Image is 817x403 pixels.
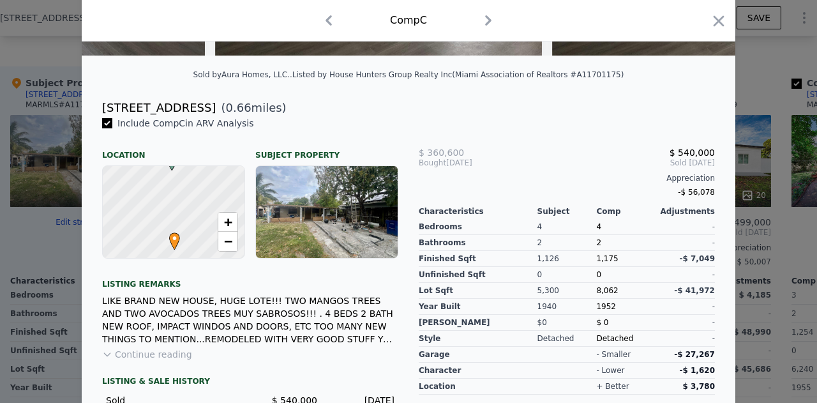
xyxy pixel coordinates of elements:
[537,219,597,235] div: 4
[683,382,715,391] span: $ 3,780
[674,286,715,295] span: -$ 41,972
[656,331,715,347] div: -
[596,235,656,251] div: 2
[419,379,537,395] div: location
[226,101,251,114] span: 0.66
[656,315,715,331] div: -
[419,235,537,251] div: Bathrooms
[419,331,537,347] div: Style
[102,294,398,346] div: LIKE BRAND NEW HOUSE, HUGE LOTE!!! TWO MANGOS TREES AND TWO AVOCADOS TREES MUY SABROSOS!!! . 4 BE...
[596,365,624,376] div: - lower
[216,99,286,117] span: ( miles)
[596,299,656,315] div: 1952
[518,158,715,168] span: Sold [DATE]
[656,235,715,251] div: -
[102,348,192,361] button: Continue reading
[419,347,537,363] div: garage
[537,267,597,283] div: 0
[224,233,232,249] span: −
[537,331,597,347] div: Detached
[596,349,631,360] div: - smaller
[537,299,597,315] div: 1940
[102,376,398,389] div: LISTING & SALE HISTORY
[596,254,618,263] span: 1,175
[680,254,715,263] span: -$ 7,049
[419,283,537,299] div: Lot Sqft
[537,235,597,251] div: 2
[419,251,537,267] div: Finished Sqft
[166,229,183,248] span: •
[193,70,292,79] div: Sold by Aura Homes, LLC. .
[224,214,232,230] span: +
[670,148,715,158] span: $ 540,000
[596,222,601,231] span: 4
[419,363,537,379] div: character
[674,350,715,359] span: -$ 27,267
[102,269,398,289] div: Listing remarks
[419,158,518,168] div: [DATE]
[680,366,715,375] span: -$ 1,620
[390,13,427,28] div: Comp C
[419,206,537,217] div: Characteristics
[292,70,624,79] div: Listed by House Hunters Group Realty Inc (Miami Association of Realtors #A11701175)
[596,270,601,279] span: 0
[255,140,398,160] div: Subject Property
[596,286,618,295] span: 8,062
[537,283,597,299] div: 5,300
[596,381,629,392] div: + better
[656,267,715,283] div: -
[678,188,715,197] span: -$ 56,078
[112,118,259,128] span: Include Comp C in ARV Analysis
[419,158,446,168] span: Bought
[102,99,216,117] div: [STREET_ADDRESS]
[218,213,237,232] a: Zoom in
[419,148,464,158] span: $ 360,600
[537,251,597,267] div: 1,126
[537,206,597,217] div: Subject
[656,206,715,217] div: Adjustments
[537,315,597,331] div: $0
[419,315,537,331] div: [PERSON_NAME]
[419,173,715,183] div: Appreciation
[419,267,537,283] div: Unfinished Sqft
[218,232,237,251] a: Zoom out
[596,331,656,347] div: Detached
[166,232,174,240] div: •
[596,206,656,217] div: Comp
[656,299,715,315] div: -
[102,140,245,160] div: Location
[419,219,537,235] div: Bedrooms
[596,318,608,327] span: $ 0
[419,299,537,315] div: Year Built
[656,219,715,235] div: -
